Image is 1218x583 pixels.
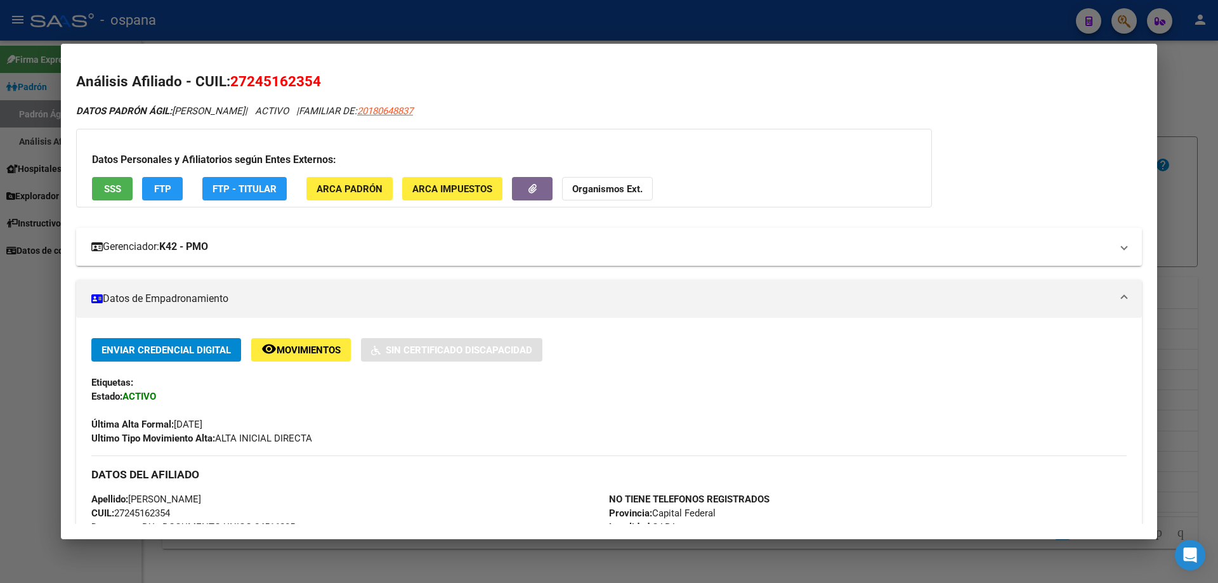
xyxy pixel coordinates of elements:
[76,105,172,117] strong: DATOS PADRÓN ÁGIL:
[1175,540,1205,570] div: Open Intercom Messenger
[402,177,502,200] button: ARCA Impuestos
[91,468,1127,481] h3: DATOS DEL AFILIADO
[76,105,245,117] span: [PERSON_NAME]
[91,521,142,533] strong: Documento:
[76,71,1142,93] h2: Análisis Afiliado - CUIL:
[609,508,716,519] span: Capital Federal
[91,433,215,444] strong: Ultimo Tipo Movimiento Alta:
[91,391,122,402] strong: Estado:
[213,183,277,195] span: FTP - Titular
[91,239,1111,254] mat-panel-title: Gerenciador:
[386,344,532,356] span: Sin Certificado Discapacidad
[91,377,133,388] strong: Etiquetas:
[91,508,170,519] span: 27245162354
[92,152,916,167] h3: Datos Personales y Afiliatorios según Entes Externos:
[317,183,383,195] span: ARCA Padrón
[159,239,208,254] strong: K42 - PMO
[361,338,542,362] button: Sin Certificado Discapacidad
[91,521,295,533] span: DU - DOCUMENTO UNICO 24516235
[357,105,413,117] span: 20180648837
[230,73,321,89] span: 27245162354
[76,228,1142,266] mat-expansion-panel-header: Gerenciador:K42 - PMO
[91,419,202,430] span: [DATE]
[76,105,413,117] i: | ACTIVO |
[91,494,201,505] span: [PERSON_NAME]
[91,419,174,430] strong: Última Alta Formal:
[609,521,652,533] strong: Localidad:
[277,344,341,356] span: Movimientos
[261,341,277,357] mat-icon: remove_red_eye
[101,344,231,356] span: Enviar Credencial Digital
[202,177,287,200] button: FTP - Titular
[122,391,156,402] strong: ACTIVO
[251,338,351,362] button: Movimientos
[76,280,1142,318] mat-expansion-panel-header: Datos de Empadronamiento
[91,338,241,362] button: Enviar Credencial Digital
[104,183,121,195] span: SSS
[92,177,133,200] button: SSS
[91,494,128,505] strong: Apellido:
[91,508,114,519] strong: CUIL:
[412,183,492,195] span: ARCA Impuestos
[142,177,183,200] button: FTP
[154,183,171,195] span: FTP
[562,177,653,200] button: Organismos Ext.
[609,494,769,505] strong: NO TIENE TELEFONOS REGISTRADOS
[609,508,652,519] strong: Provincia:
[91,433,312,444] span: ALTA INICIAL DIRECTA
[609,521,677,533] span: CABA
[306,177,393,200] button: ARCA Padrón
[91,291,1111,306] mat-panel-title: Datos de Empadronamiento
[572,183,643,195] strong: Organismos Ext.
[299,105,413,117] span: FAMILIAR DE:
